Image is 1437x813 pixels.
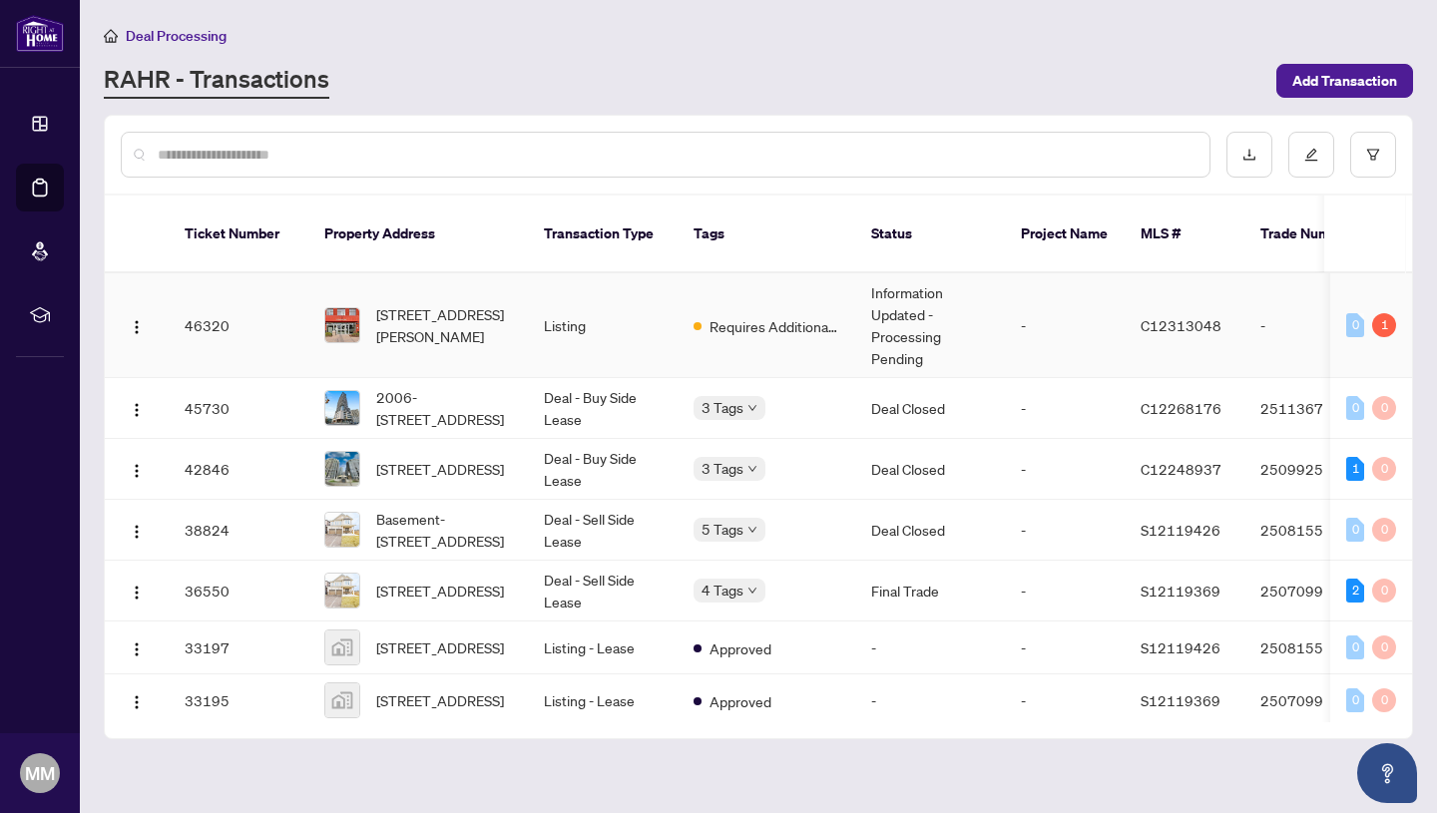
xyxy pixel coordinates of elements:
[747,464,757,474] span: down
[121,684,153,716] button: Logo
[710,637,771,659] span: Approved
[678,196,855,273] th: Tags
[169,273,308,378] td: 46320
[528,621,678,674] td: Listing - Lease
[169,561,308,621] td: 36550
[1141,399,1221,417] span: C12268176
[702,396,743,419] span: 3 Tags
[855,439,1005,500] td: Deal Closed
[1244,196,1384,273] th: Trade Number
[710,315,839,337] span: Requires Additional Docs
[121,392,153,424] button: Logo
[528,561,678,621] td: Deal - Sell Side Lease
[747,525,757,535] span: down
[747,403,757,413] span: down
[702,518,743,541] span: 5 Tags
[528,439,678,500] td: Deal - Buy Side Lease
[1350,132,1396,178] button: filter
[16,15,64,52] img: logo
[129,641,145,657] img: Logo
[1372,518,1396,542] div: 0
[855,674,1005,727] td: -
[1244,500,1384,561] td: 2508155
[129,694,145,710] img: Logo
[710,690,771,712] span: Approved
[129,463,145,479] img: Logo
[1372,688,1396,712] div: 0
[1242,148,1256,162] span: download
[376,303,512,347] span: [STREET_ADDRESS][PERSON_NAME]
[169,500,308,561] td: 38824
[855,500,1005,561] td: Deal Closed
[1244,273,1384,378] td: -
[1244,378,1384,439] td: 2511367
[104,29,118,43] span: home
[169,378,308,439] td: 45730
[1346,313,1364,337] div: 0
[129,524,145,540] img: Logo
[1346,396,1364,420] div: 0
[121,309,153,341] button: Logo
[1005,621,1125,674] td: -
[1276,64,1413,98] button: Add Transaction
[325,683,359,717] img: thumbnail-img
[1125,196,1244,273] th: MLS #
[169,196,308,273] th: Ticket Number
[702,457,743,480] span: 3 Tags
[25,759,55,787] span: MM
[104,63,329,99] a: RAHR - Transactions
[855,378,1005,439] td: Deal Closed
[308,196,528,273] th: Property Address
[376,580,504,602] span: [STREET_ADDRESS]
[1141,638,1220,656] span: S12119426
[1346,579,1364,603] div: 2
[1372,313,1396,337] div: 1
[376,689,504,711] span: [STREET_ADDRESS]
[1346,688,1364,712] div: 0
[1141,316,1221,334] span: C12313048
[325,391,359,425] img: thumbnail-img
[325,308,359,342] img: thumbnail-img
[1005,196,1125,273] th: Project Name
[1244,674,1384,727] td: 2507099
[121,514,153,546] button: Logo
[1141,460,1221,478] span: C12248937
[528,273,678,378] td: Listing
[325,574,359,608] img: thumbnail-img
[528,378,678,439] td: Deal - Buy Side Lease
[1226,132,1272,178] button: download
[1292,65,1397,97] span: Add Transaction
[129,402,145,418] img: Logo
[1244,561,1384,621] td: 2507099
[1005,561,1125,621] td: -
[1005,674,1125,727] td: -
[1372,457,1396,481] div: 0
[1005,378,1125,439] td: -
[376,508,512,552] span: Basement-[STREET_ADDRESS]
[855,621,1005,674] td: -
[1372,635,1396,659] div: 0
[1244,621,1384,674] td: 2508155
[169,674,308,727] td: 33195
[1244,439,1384,500] td: 2509925
[855,561,1005,621] td: Final Trade
[1366,148,1380,162] span: filter
[1357,743,1417,803] button: Open asap
[121,453,153,485] button: Logo
[376,636,504,658] span: [STREET_ADDRESS]
[1141,582,1220,600] span: S12119369
[376,458,504,480] span: [STREET_ADDRESS]
[747,586,757,596] span: down
[1005,439,1125,500] td: -
[169,621,308,674] td: 33197
[528,674,678,727] td: Listing - Lease
[1346,635,1364,659] div: 0
[376,386,512,430] span: 2006-[STREET_ADDRESS]
[702,579,743,602] span: 4 Tags
[325,513,359,547] img: thumbnail-img
[1288,132,1334,178] button: edit
[1141,521,1220,539] span: S12119426
[1372,579,1396,603] div: 0
[121,631,153,663] button: Logo
[528,196,678,273] th: Transaction Type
